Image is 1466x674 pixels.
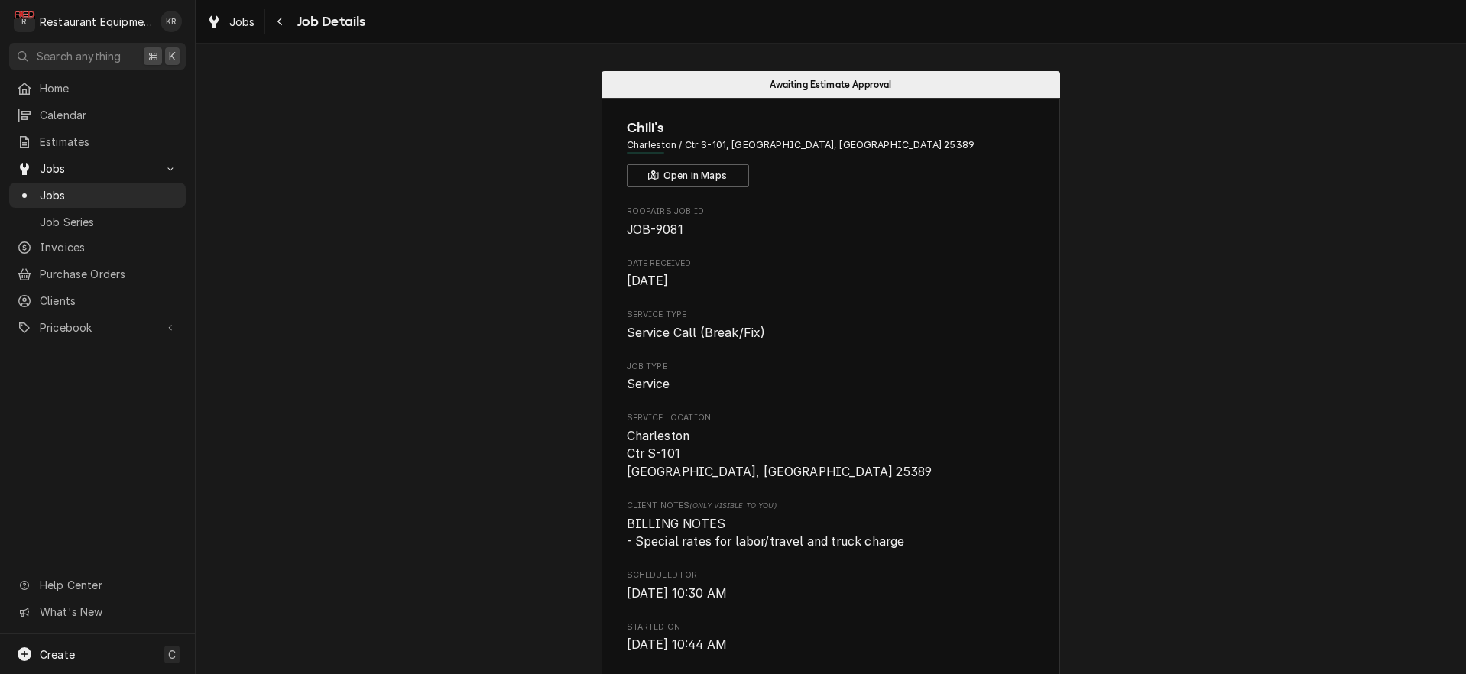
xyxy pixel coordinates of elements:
a: Go to Pricebook [9,315,186,340]
span: Client Notes [627,500,1036,512]
div: Date Received [627,258,1036,290]
span: Home [40,80,178,96]
div: KR [161,11,182,32]
button: Navigate back [268,9,293,34]
span: Jobs [229,14,255,30]
span: Job Type [627,361,1036,373]
span: Invoices [40,239,178,255]
span: Service Call (Break/Fix) [627,326,766,340]
span: Date Received [627,258,1036,270]
span: K [169,48,176,64]
span: Service Type [627,309,1036,321]
span: Started On [627,621,1036,633]
span: [DATE] 10:44 AM [627,637,727,652]
span: ⌘ [148,48,158,64]
span: Name [627,118,1036,138]
span: Service Location [627,412,1036,424]
span: (Only Visible to You) [689,501,776,510]
span: Job Series [40,214,178,230]
div: [object Object] [627,500,1036,551]
span: What's New [40,604,177,620]
div: Restaurant Equipment Diagnostics [40,14,152,30]
div: Restaurant Equipment Diagnostics's Avatar [14,11,35,32]
a: Jobs [200,9,261,34]
span: Job Details [293,11,366,32]
span: Create [40,648,75,661]
div: Scheduled For [627,569,1036,602]
span: Pricebook [40,319,155,335]
span: Service [627,377,670,391]
div: Roopairs Job ID [627,206,1036,238]
span: Purchase Orders [40,266,178,282]
button: Open in Maps [627,164,749,187]
button: Search anything⌘K [9,43,186,70]
span: Service Location [627,427,1036,481]
span: Charleston Ctr S-101 [GEOGRAPHIC_DATA], [GEOGRAPHIC_DATA] 25389 [627,429,932,479]
div: Job Type [627,361,1036,394]
span: C [168,646,176,663]
span: Clients [40,293,178,309]
span: Roopairs Job ID [627,221,1036,239]
div: Service Location [627,412,1036,481]
a: Home [9,76,186,101]
span: Scheduled For [627,585,1036,603]
span: Awaiting Estimate Approval [770,79,891,89]
a: Go to What's New [9,599,186,624]
a: Estimates [9,129,186,154]
a: Invoices [9,235,186,260]
span: Estimates [40,134,178,150]
span: Roopairs Job ID [627,206,1036,218]
span: [DATE] 10:30 AM [627,586,727,601]
span: Jobs [40,187,178,203]
span: Job Type [627,375,1036,394]
a: Calendar [9,102,186,128]
a: Go to Help Center [9,572,186,598]
span: [object Object] [627,515,1036,551]
div: Started On [627,621,1036,654]
span: Service Type [627,324,1036,342]
a: Go to Jobs [9,156,186,181]
a: Job Series [9,209,186,235]
a: Jobs [9,183,186,208]
span: BILLING NOTES - Special rates for labor/travel and truck charge [627,517,905,549]
div: R [14,11,35,32]
span: Address [627,138,1036,152]
span: Date Received [627,272,1036,290]
span: Started On [627,636,1036,654]
div: Client Information [627,118,1036,187]
span: Jobs [40,160,155,177]
span: Scheduled For [627,569,1036,582]
div: Service Type [627,309,1036,342]
span: Help Center [40,577,177,593]
span: Search anything [37,48,121,64]
div: Kelli Robinette's Avatar [161,11,182,32]
div: Status [602,71,1060,98]
span: JOB-9081 [627,222,683,237]
a: Clients [9,288,186,313]
span: Calendar [40,107,178,123]
a: Purchase Orders [9,261,186,287]
span: [DATE] [627,274,669,288]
